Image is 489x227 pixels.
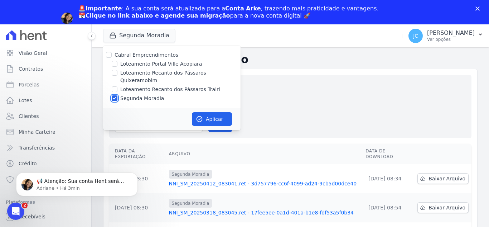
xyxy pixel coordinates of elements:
a: NNI_SM_20250412_083041.ret - 3d757796-cc6f-4099-ad24-9cb5d00dce40 [169,180,360,187]
span: Recebíveis [19,213,45,220]
p: Ver opções [427,37,475,42]
span: Contratos [19,65,43,72]
th: Data da Exportação [109,144,166,164]
span: 2 [22,203,28,208]
a: Visão Geral [3,46,88,60]
span: Baixar Arquivo [429,175,465,182]
th: Arquivo [166,144,363,164]
p: [PERSON_NAME] [427,29,475,37]
span: Parcelas [19,81,39,88]
button: Segunda Moradia [103,29,175,42]
label: Loteamento Recanto dos Pássaros Quixeramobim [120,69,241,84]
label: Cabral Empreendimentos [115,52,178,58]
a: Agendar migração [78,24,137,32]
span: Clientes [19,113,39,120]
label: Loteamento Portal Ville Acopiara [120,60,202,68]
b: Clique no link abaixo e agende sua migração [86,12,230,19]
h2: Exportações de Retorno [103,53,478,66]
span: Minha Carteira [19,128,55,136]
a: Baixar Arquivo [417,173,469,184]
span: Baixar Arquivo [429,204,465,211]
td: [DATE] 08:54 [363,193,415,222]
label: Loteamento Recanto dos Pássaros Trairi [120,86,220,93]
div: : A sua conta será atualizada para a , trazendo mais praticidade e vantagens. 📅 para a nova conta... [78,5,379,19]
a: Parcelas [3,77,88,92]
button: JC [PERSON_NAME] Ver opções [403,26,489,46]
a: Baixar Arquivo [417,202,469,213]
img: Profile image for Adriane [61,13,73,24]
td: [DATE] 08:34 [363,164,415,193]
a: Minha Carteira [3,125,88,139]
td: [DATE] 08:30 [109,193,166,222]
div: Fechar [475,6,483,11]
button: Aplicar [192,112,232,126]
span: Transferências [19,144,55,151]
b: 🚨Importante [78,5,122,12]
th: Data de Download [363,144,415,164]
label: Segunda Moradia [120,95,164,102]
span: JC [413,33,418,38]
a: Clientes [3,109,88,123]
a: NNI_SM_20250318_083045.ret - 17fee5ee-0a1d-401a-b1e8-fdf53a5f0b34 [169,209,360,216]
iframe: Intercom notifications mensagem [5,157,149,208]
span: Segunda Moradia [169,199,212,208]
a: Negativação [3,172,88,186]
span: Visão Geral [19,49,47,57]
a: Lotes [3,93,88,108]
span: Lotes [19,97,32,104]
a: Recebíveis [3,209,88,224]
a: Contratos [3,62,88,76]
a: Transferências [3,141,88,155]
span: Segunda Moradia [169,170,212,179]
a: Crédito [3,156,88,171]
iframe: Intercom live chat [7,203,24,220]
b: Conta Arke [225,5,261,12]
